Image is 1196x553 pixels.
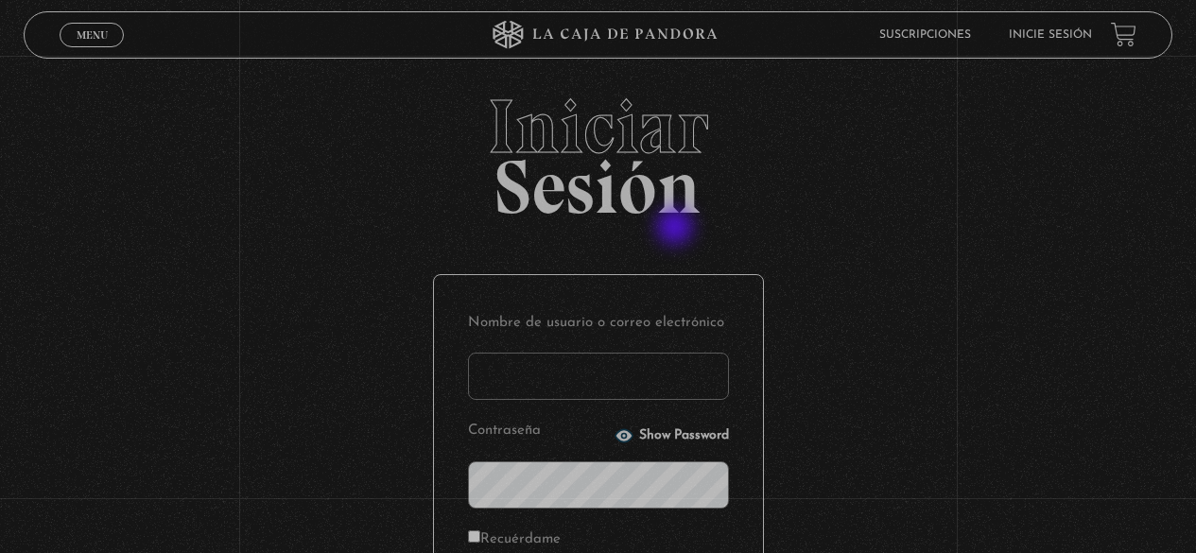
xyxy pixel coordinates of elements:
[77,29,108,41] span: Menu
[24,89,1171,164] span: Iniciar
[1009,29,1092,41] a: Inicie sesión
[615,426,729,445] button: Show Password
[1111,22,1136,47] a: View your shopping cart
[639,429,729,442] span: Show Password
[468,309,729,338] label: Nombre de usuario o correo electrónico
[24,89,1171,210] h2: Sesión
[879,29,971,41] a: Suscripciones
[468,530,480,543] input: Recuérdame
[70,44,114,58] span: Cerrar
[468,417,609,446] label: Contraseña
